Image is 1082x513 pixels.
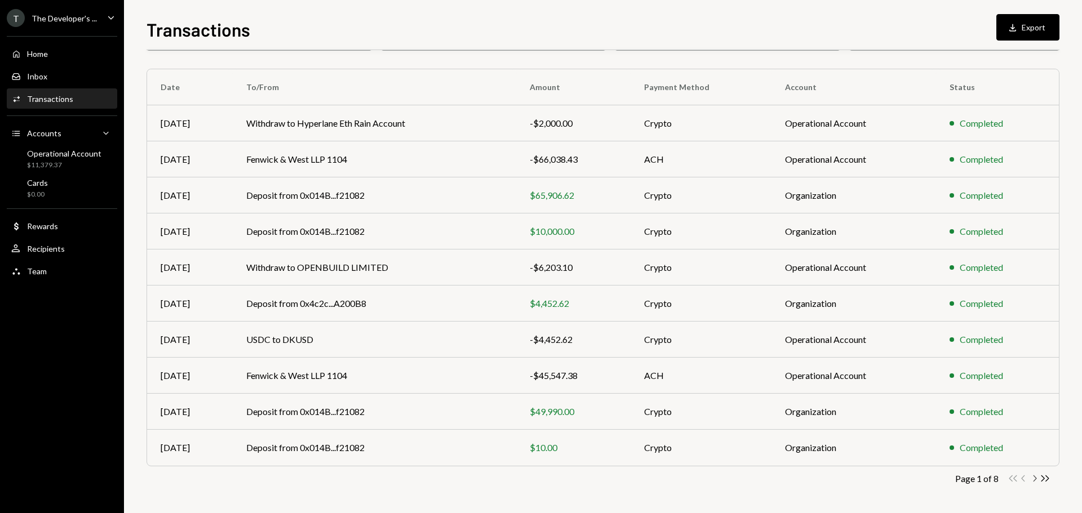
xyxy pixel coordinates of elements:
[530,369,617,382] div: -$45,547.38
[631,286,771,322] td: Crypto
[530,441,617,454] div: $10.00
[530,297,617,310] div: $4,452.62
[996,14,1059,41] button: Export
[771,430,937,466] td: Organization
[161,405,219,418] div: [DATE]
[233,322,516,358] td: USDC to DKUSD
[771,69,937,105] th: Account
[960,405,1003,418] div: Completed
[161,189,219,202] div: [DATE]
[960,153,1003,166] div: Completed
[516,69,631,105] th: Amount
[631,141,771,177] td: ACH
[161,261,219,274] div: [DATE]
[960,297,1003,310] div: Completed
[32,14,97,23] div: The Developer's ...
[233,249,516,286] td: Withdraw to OPENBUILD LIMITED
[530,225,617,238] div: $10,000.00
[631,394,771,430] td: Crypto
[233,430,516,466] td: Deposit from 0x014B...f21082
[771,105,937,141] td: Operational Account
[960,225,1003,238] div: Completed
[631,105,771,141] td: Crypto
[161,117,219,130] div: [DATE]
[771,394,937,430] td: Organization
[771,141,937,177] td: Operational Account
[27,266,47,276] div: Team
[233,394,516,430] td: Deposit from 0x014B...f21082
[631,430,771,466] td: Crypto
[7,88,117,109] a: Transactions
[27,160,101,170] div: $11,379.37
[960,189,1003,202] div: Completed
[530,333,617,346] div: -$4,452.62
[27,128,61,138] div: Accounts
[7,43,117,64] a: Home
[27,49,48,59] div: Home
[27,244,65,253] div: Recipients
[771,358,937,394] td: Operational Account
[7,238,117,258] a: Recipients
[771,249,937,286] td: Operational Account
[631,358,771,394] td: ACH
[631,322,771,358] td: Crypto
[7,216,117,236] a: Rewards
[7,175,117,202] a: Cards$0.00
[233,141,516,177] td: Fenwick & West LLP 1104
[771,322,937,358] td: Operational Account
[960,261,1003,274] div: Completed
[631,177,771,213] td: Crypto
[233,286,516,322] td: Deposit from 0x4c2c...A200B8
[960,441,1003,454] div: Completed
[530,153,617,166] div: -$66,038.43
[233,358,516,394] td: Fenwick & West LLP 1104
[27,178,48,188] div: Cards
[771,286,937,322] td: Organization
[631,69,771,105] th: Payment Method
[7,145,117,172] a: Operational Account$11,379.37
[161,441,219,454] div: [DATE]
[233,105,516,141] td: Withdraw to Hyperlane Eth Rain Account
[147,18,250,41] h1: Transactions
[27,94,73,104] div: Transactions
[161,333,219,346] div: [DATE]
[161,225,219,238] div: [DATE]
[27,149,101,158] div: Operational Account
[233,69,516,105] th: To/From
[955,473,999,484] div: Page 1 of 8
[960,369,1003,382] div: Completed
[530,189,617,202] div: $65,906.62
[530,117,617,130] div: -$2,000.00
[771,177,937,213] td: Organization
[631,249,771,286] td: Crypto
[530,261,617,274] div: -$6,203.10
[960,117,1003,130] div: Completed
[7,261,117,281] a: Team
[7,9,25,27] div: T
[960,333,1003,346] div: Completed
[7,123,117,143] a: Accounts
[27,190,48,199] div: $0.00
[161,369,219,382] div: [DATE]
[936,69,1059,105] th: Status
[161,153,219,166] div: [DATE]
[147,69,233,105] th: Date
[27,221,58,231] div: Rewards
[161,297,219,310] div: [DATE]
[771,213,937,249] td: Organization
[631,213,771,249] td: Crypto
[530,405,617,418] div: $49,990.00
[233,213,516,249] td: Deposit from 0x014B...f21082
[7,66,117,86] a: Inbox
[233,177,516,213] td: Deposit from 0x014B...f21082
[27,72,47,81] div: Inbox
